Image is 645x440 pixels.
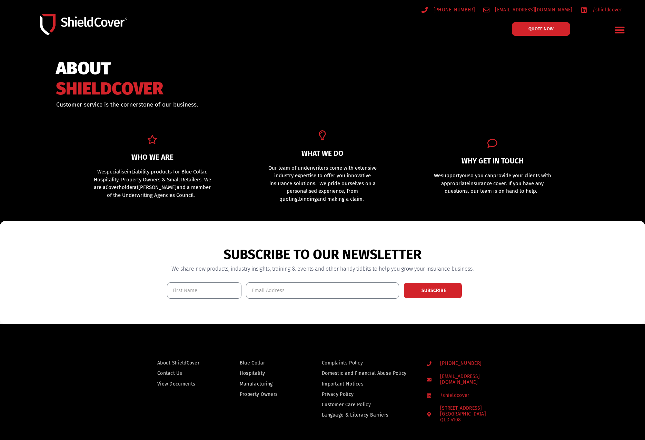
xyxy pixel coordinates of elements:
[322,380,364,388] span: Important Notices
[440,411,486,423] div: [GEOGRAPHIC_DATA]
[322,390,414,399] a: Privacy Policy
[93,154,212,161] h2: WHO WE ARE
[131,169,134,175] span: L
[106,184,134,190] span: Coverholder
[432,6,475,14] span: [PHONE_NUMBER]
[240,359,292,367] a: Blue Collar
[167,282,241,299] input: First Name
[268,165,377,187] span: Our team of underwriters come with extensive industry expertise to offer you innovative insurance...
[240,369,265,378] span: Hospitality
[427,361,511,367] a: [PHONE_NUMBER]
[322,411,414,419] a: Language & Literacy Barriers
[612,22,628,38] div: Menu Toggle
[157,369,210,378] a: Contact Us
[157,359,199,367] span: About ShieldCover
[107,184,211,198] span: and a member of the Underwriting Agencies Council.
[434,172,441,179] span: We
[483,6,573,14] a: [EMAIL_ADDRESS][DOMAIN_NAME]
[240,390,278,399] span: Property Owners
[468,172,493,179] span: so you can
[322,390,354,399] span: Privacy Policy
[438,374,511,386] span: [EMAIL_ADDRESS][DOMAIN_NAME]
[94,169,208,183] span: iability products for Blue Collar, Hospitality, Property Owners & Small Retailers.
[246,282,399,299] input: Email Address
[56,101,198,108] span: Customer service is the cornerstone of our business.
[167,266,478,272] h3: We share new products, industry insights, training & events and other handy tidbits to help you g...
[322,400,371,409] span: Customer Care Policy
[240,380,273,388] span: Manufacturing
[438,393,469,399] span: /shieldcover
[56,61,163,76] span: ABOUT
[322,369,407,378] span: Domestic and Financial Abuse Policy
[441,172,551,187] span: provide your clients with appropriate
[421,288,446,293] span: SUBSCRIBE
[322,411,388,419] span: Language & Literacy Barriers
[263,150,382,157] h2: WHAT WE DO
[157,380,195,388] span: View Documents
[433,158,552,165] h2: WHY GET IN TOUCH
[40,14,127,35] img: Shield-Cover-Underwriting-Australia-logo-full
[240,359,265,367] span: Blue Collar
[445,180,544,194] span: insurance cover. If you have any questions, our team is on hand to help.
[322,359,363,367] span: Complaints Policy
[493,6,572,14] span: [EMAIL_ADDRESS][DOMAIN_NAME]
[299,196,317,202] span: binding
[279,180,376,202] span: . We pride ourselves on a personalised experience, from quoting,
[157,369,182,378] span: Contact Us
[104,169,127,175] span: specialise
[322,369,414,378] a: Domestic and Financial Abuse Policy
[438,361,482,367] span: [PHONE_NUMBER]
[421,6,475,14] a: [PHONE_NUMBER]
[440,417,486,423] div: QLD 4108
[240,380,292,388] a: Manufacturing
[134,184,138,190] span: at
[322,380,414,388] a: Important Notices
[528,27,554,31] span: QUOTE NOW
[240,369,292,378] a: Hospitality
[317,196,364,202] span: and making a claim.
[97,169,104,175] span: We
[512,22,570,36] a: QUOTE NOW
[138,184,177,190] span: [PERSON_NAME]
[441,172,459,179] span: support
[322,359,414,367] a: Complaints Policy
[322,400,414,409] a: Customer Care Policy
[157,359,210,367] a: About ShieldCover
[127,169,131,175] span: in
[581,6,622,14] a: /shieldcover
[240,390,292,399] a: Property Owners
[591,6,622,14] span: /shieldcover
[459,172,468,179] span: you
[438,406,486,423] span: [STREET_ADDRESS]
[157,380,210,388] a: View Documents
[427,374,511,386] a: [EMAIL_ADDRESS][DOMAIN_NAME]
[167,247,478,263] h2: SUBSCRIBE TO OUR NEWSLETTER
[404,282,462,299] button: SUBSCRIBE
[427,393,511,399] a: /shieldcover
